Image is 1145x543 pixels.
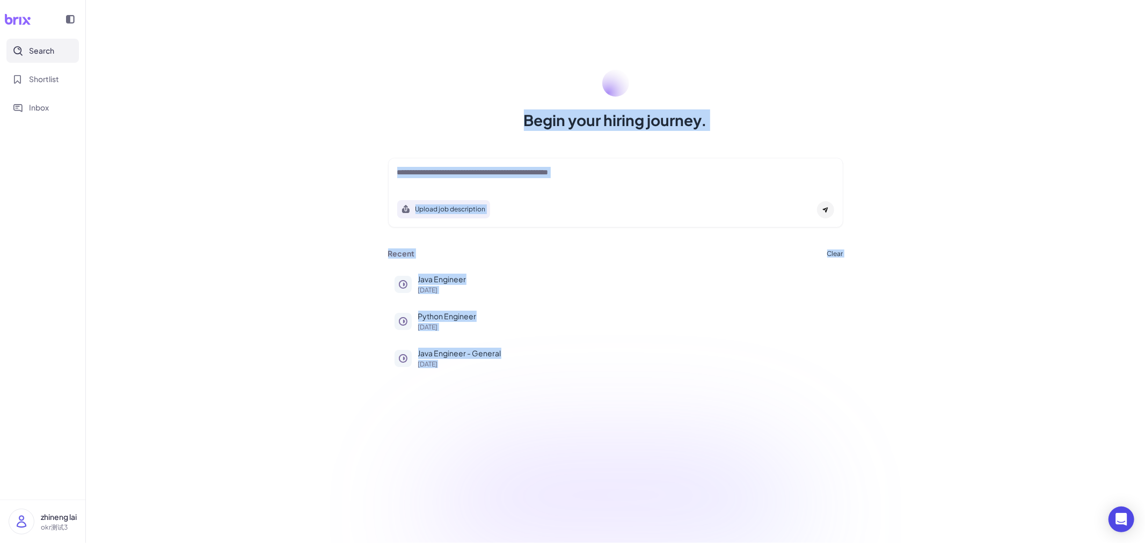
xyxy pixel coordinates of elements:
span: Inbox [29,102,49,113]
button: Clear [827,251,843,257]
button: Shortlist [6,67,79,91]
span: Shortlist [29,74,59,85]
button: Python Engineer[DATE] [388,304,843,337]
p: Python Engineer [418,311,837,322]
p: Java Engineer [418,274,837,285]
div: Open Intercom Messenger [1108,507,1134,532]
button: Java Engineer - General[DATE] [388,341,843,374]
h3: Recent [388,249,415,259]
button: Inbox [6,96,79,120]
p: okr测试3 [41,523,77,532]
span: Search [29,45,54,56]
p: [DATE] [418,324,837,331]
p: Java Engineer - General [418,348,837,359]
button: Search using job description [397,200,490,218]
button: Java Engineer[DATE] [388,267,843,300]
p: [DATE] [418,361,837,368]
button: Search [6,39,79,63]
h1: Begin your hiring journey. [524,109,708,131]
p: zhineng lai [41,511,77,523]
p: [DATE] [418,287,837,293]
img: user_logo.png [9,509,34,534]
